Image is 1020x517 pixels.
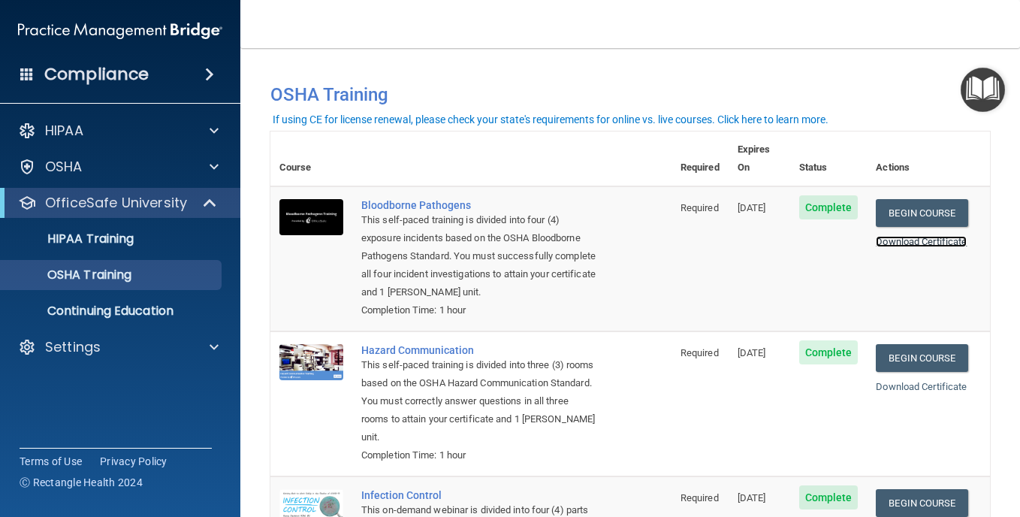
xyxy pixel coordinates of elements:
[20,454,82,469] a: Terms of Use
[10,304,215,319] p: Continuing Education
[44,64,149,85] h4: Compliance
[867,132,990,186] th: Actions
[681,492,719,503] span: Required
[20,475,143,490] span: Ⓒ Rectangle Health 2024
[45,194,187,212] p: OfficeSafe University
[18,338,219,356] a: Settings
[729,132,790,186] th: Expires On
[681,202,719,213] span: Required
[18,122,219,140] a: HIPAA
[100,454,167,469] a: Privacy Policy
[18,16,222,46] img: PMB logo
[790,132,868,186] th: Status
[799,485,859,509] span: Complete
[45,338,101,356] p: Settings
[45,158,83,176] p: OSHA
[270,84,990,105] h4: OSHA Training
[10,268,131,283] p: OSHA Training
[671,132,729,186] th: Required
[273,114,828,125] div: If using CE for license renewal, please check your state's requirements for online vs. live cours...
[738,202,766,213] span: [DATE]
[10,231,134,246] p: HIPAA Training
[799,195,859,219] span: Complete
[961,68,1005,112] button: Open Resource Center
[876,344,967,372] a: Begin Course
[738,347,766,358] span: [DATE]
[270,112,831,127] button: If using CE for license renewal, please check your state's requirements for online vs. live cours...
[361,199,596,211] a: Bloodborne Pathogens
[361,344,596,356] a: Hazard Communication
[876,381,967,392] a: Download Certificate
[361,489,596,501] a: Infection Control
[361,356,596,446] div: This self-paced training is divided into three (3) rooms based on the OSHA Hazard Communication S...
[45,122,83,140] p: HIPAA
[738,492,766,503] span: [DATE]
[876,489,967,517] a: Begin Course
[681,347,719,358] span: Required
[361,301,596,319] div: Completion Time: 1 hour
[270,132,352,186] th: Course
[18,194,218,212] a: OfficeSafe University
[361,211,596,301] div: This self-paced training is divided into four (4) exposure incidents based on the OSHA Bloodborne...
[799,340,859,364] span: Complete
[361,446,596,464] div: Completion Time: 1 hour
[876,199,967,227] a: Begin Course
[18,158,219,176] a: OSHA
[876,236,967,247] a: Download Certificate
